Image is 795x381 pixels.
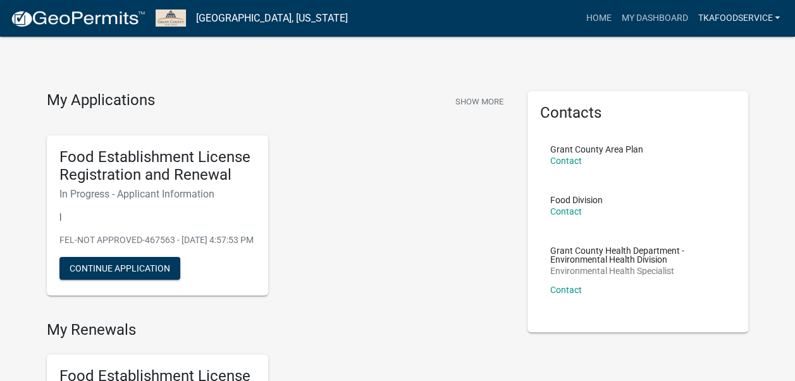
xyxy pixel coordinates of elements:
a: [GEOGRAPHIC_DATA], [US_STATE] [196,8,348,29]
h4: My Renewals [47,321,508,339]
h6: In Progress - Applicant Information [59,188,256,200]
p: | [59,210,256,223]
a: My Dashboard [616,6,693,30]
p: Grant County Health Department - Environmental Health Division [550,246,726,264]
p: Environmental Health Specialist [550,266,726,275]
img: Grant County, Indiana [156,9,186,27]
button: Show More [450,91,508,112]
a: Contact [550,285,582,295]
a: Contact [550,156,582,166]
a: Contact [550,206,582,216]
button: Continue Application [59,257,180,280]
a: TKAfoodservice [693,6,785,30]
p: Grant County Area Plan [550,145,643,154]
p: FEL-NOT APPROVED-467563 - [DATE] 4:57:53 PM [59,234,256,247]
p: Food Division [550,196,603,204]
h5: Food Establishment License Registration and Renewal [59,148,256,185]
a: Home [581,6,616,30]
h5: Contacts [540,104,736,122]
h4: My Applications [47,91,155,110]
